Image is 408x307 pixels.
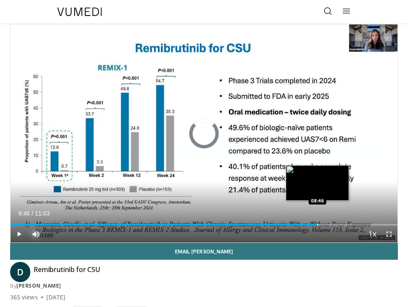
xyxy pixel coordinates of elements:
a: D [10,262,30,282]
div: By [10,282,398,290]
img: image.jpeg [286,165,349,201]
button: Fullscreen [381,226,397,242]
h4: Remibrutinib for CSU [34,265,100,279]
video-js: Video Player [11,24,397,242]
button: Playback Rate [364,226,381,242]
a: Email [PERSON_NAME] [10,243,398,260]
button: Mute [27,226,44,242]
span: 8:46 [18,210,30,217]
div: [DATE] [46,293,65,302]
span: 365 views [10,293,38,302]
span: / [32,210,33,217]
a: [PERSON_NAME] [16,282,61,289]
button: Play [11,226,27,242]
div: Progress Bar [11,224,397,226]
img: VuMedi Logo [57,8,102,16]
span: 11:03 [35,210,50,217]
